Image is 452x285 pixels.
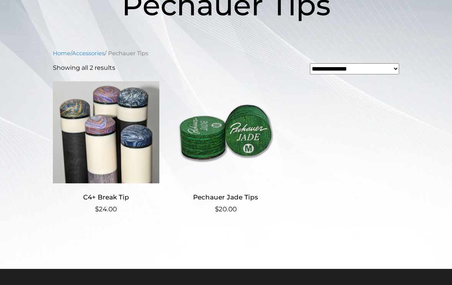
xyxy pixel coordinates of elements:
h2: C4+ Break Tip [53,190,159,204]
img: Pechauer Jade Tips [172,81,279,184]
span: $ [215,205,219,213]
bdi: 20.00 [215,205,237,213]
img: C4+ Break Tip [53,81,159,184]
a: Home [53,50,70,57]
h2: Pechauer Jade Tips [172,190,279,204]
a: C4+ Break Tip $24.00 [53,81,159,214]
a: Pechauer Jade Tips $20.00 [172,81,279,214]
p: Showing all 2 results [53,63,115,72]
bdi: 24.00 [95,205,117,213]
nav: Breadcrumb [53,49,399,58]
a: Accessories [72,50,105,57]
select: Shop order [310,63,399,74]
span: $ [95,205,99,213]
